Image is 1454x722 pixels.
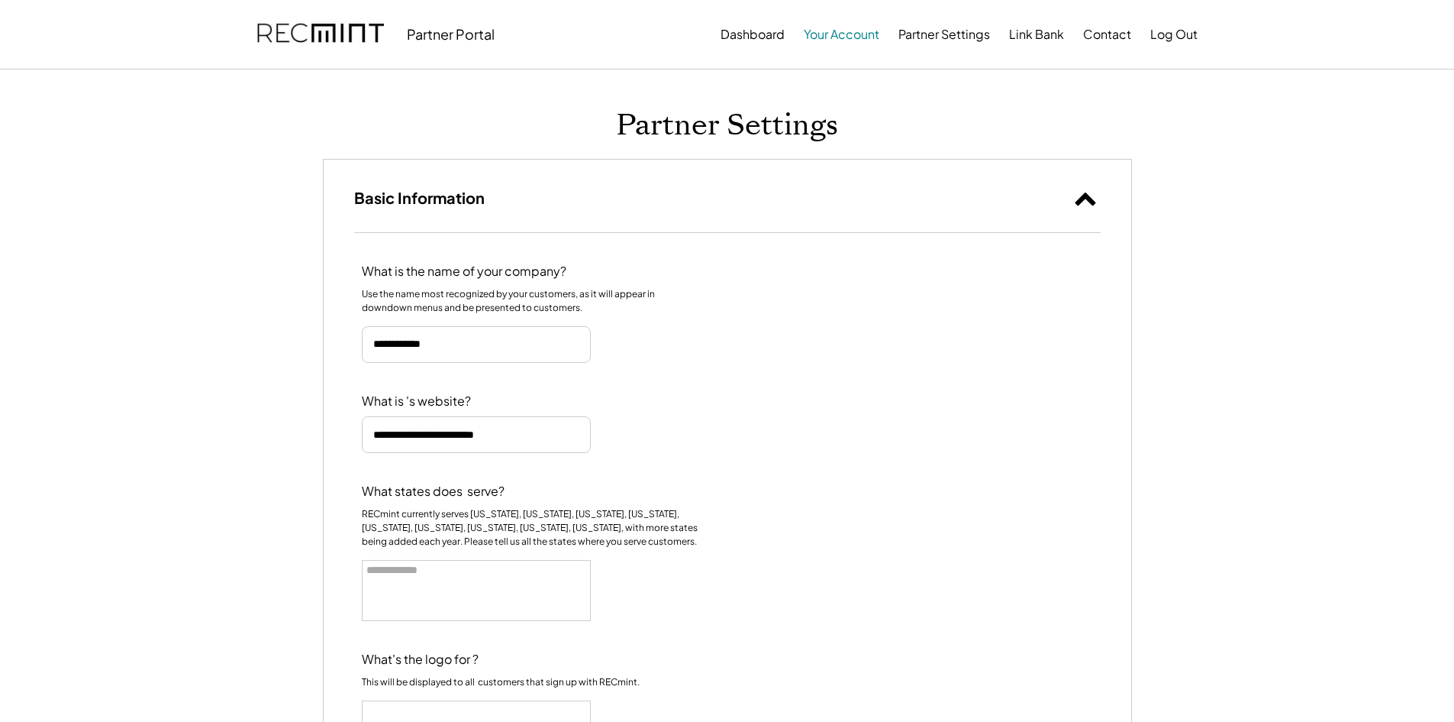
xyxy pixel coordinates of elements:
[804,19,879,50] button: Your Account
[354,188,485,208] h3: Basic Information
[1009,19,1064,50] button: Link Bank
[407,25,495,43] div: Partner Portal
[898,19,990,50] button: Partner Settings
[1083,19,1131,50] button: Contact
[362,675,640,689] div: This will be displayed to all customers that sign up with RECmint.
[362,264,566,280] div: What is the name of your company?
[362,507,705,549] div: RECmint currently serves [US_STATE], [US_STATE], [US_STATE], [US_STATE], [US_STATE], [US_STATE], ...
[362,287,705,315] div: Use the name most recognized by your customers, as it will appear in downdown menus and be presen...
[616,108,838,144] h1: Partner Settings
[362,484,514,500] div: What states does serve?
[721,19,785,50] button: Dashboard
[1150,19,1198,50] button: Log Out
[257,8,384,60] img: recmint-logotype%403x.png
[362,652,514,668] div: What's the logo for ?
[362,393,514,410] div: What is 's website?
